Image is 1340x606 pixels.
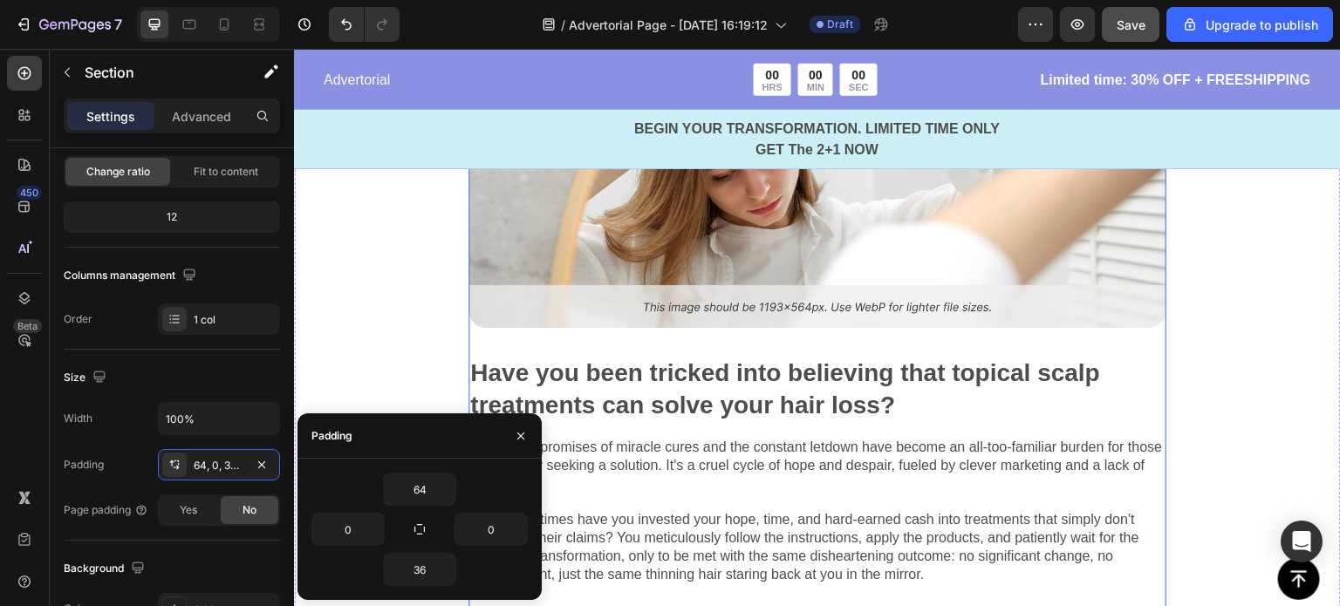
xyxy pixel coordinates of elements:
div: Padding [311,428,352,444]
button: Save [1102,7,1159,42]
span: Yes [180,502,197,518]
div: Undo/Redo [329,7,400,42]
div: Open Intercom Messenger [1281,521,1323,562]
div: Columns management [64,264,200,288]
div: Size [64,366,110,390]
div: 64, 0, 36, 0 [194,458,244,473]
div: Background [64,557,148,581]
span: Save [1117,17,1145,32]
iframe: Design area [294,49,1340,606]
p: 7 [114,14,122,35]
button: 7 [7,7,130,42]
p: Advanced [172,107,231,126]
span: Draft [827,17,853,32]
p: Section [85,62,228,83]
input: Auto [312,514,384,545]
span: No [243,502,256,518]
div: Page padding [64,502,148,518]
div: Width [64,411,92,426]
input: Auto [455,514,527,545]
span: Advertorial Page - [DATE] 16:19:12 [569,16,768,34]
input: Auto [159,403,279,434]
div: 450 [17,186,42,200]
div: Upgrade to publish [1181,16,1318,34]
span: Fit to content [194,164,258,180]
div: Padding [64,457,104,473]
input: Auto [384,473,455,505]
span: Change ratio [86,164,150,180]
div: 1 col [194,312,276,328]
div: Order [64,311,92,327]
span: / [561,16,565,34]
p: Settings [86,107,135,126]
div: Beta [13,319,42,333]
input: Auto [384,554,455,585]
button: Upgrade to publish [1166,7,1333,42]
div: 12 [67,205,277,229]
